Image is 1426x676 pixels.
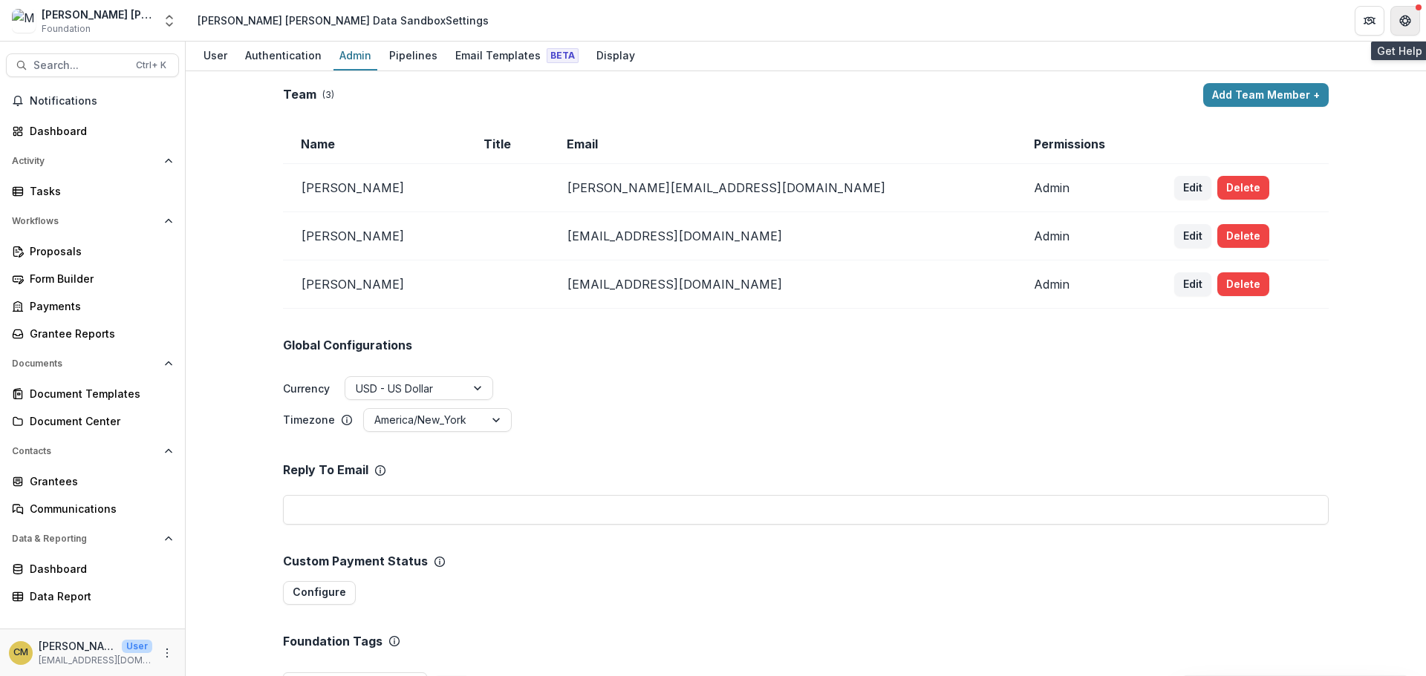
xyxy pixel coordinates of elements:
a: Tasks [6,179,179,203]
a: Dashboard [6,557,179,581]
td: Email [549,125,1015,164]
span: Foundation [42,22,91,36]
p: [PERSON_NAME] [39,638,116,654]
button: Open Activity [6,149,179,173]
div: Document Templates [30,386,167,401]
div: Display [590,45,641,66]
button: Open Data & Reporting [6,527,179,551]
a: Document Templates [6,381,179,406]
a: Proposals [6,239,179,263]
td: [EMAIL_ADDRESS][DOMAIN_NAME] [549,260,1015,309]
button: Add Team Member + [1203,83,1329,107]
span: Data & Reporting [12,534,158,544]
button: Edit [1174,176,1211,200]
div: Authentication [239,45,328,66]
button: Partners [1355,6,1384,36]
a: Communications [6,496,179,521]
a: Document Center [6,409,179,433]
div: Christine Mayers [13,648,28,657]
p: User [122,640,152,653]
a: Admin [333,42,377,70]
span: Notifications [30,95,173,108]
div: Email Templates [449,45,585,66]
p: ( 3 ) [322,88,334,102]
a: Payments [6,294,179,318]
div: Pipelines [383,45,443,66]
button: More [158,644,176,662]
button: Open Documents [6,352,179,375]
a: Form Builder [6,266,179,291]
span: Documents [12,358,158,369]
img: Mary Reynolds Babcock Data Sandbox [12,9,36,33]
div: Form Builder [30,271,167,286]
div: Ctrl + K [133,57,169,73]
button: Open Contacts [6,439,179,463]
p: Foundation Tags [283,634,382,649]
span: Contacts [12,446,158,456]
td: Admin [1016,212,1157,260]
div: Dashboard [30,561,167,577]
a: Pipelines [383,42,443,70]
button: Open Workflows [6,209,179,233]
div: User [198,45,233,66]
h2: Global Configurations [283,338,412,352]
button: Configure [283,581,356,605]
div: [PERSON_NAME] [PERSON_NAME] Data Sandbox [42,7,153,22]
div: Dashboard [30,123,167,139]
div: Payments [30,298,167,314]
div: Proposals [30,243,167,259]
a: Data Report [6,584,179,608]
a: Grantee Reports [6,321,179,346]
a: Display [590,42,641,70]
button: Delete [1217,176,1269,200]
label: Currency [283,381,330,396]
td: [EMAIL_ADDRESS][DOMAIN_NAME] [549,212,1015,260]
p: [EMAIL_ADDRESS][DOMAIN_NAME] [39,654,152,667]
div: Communications [30,501,167,516]
p: Reply To Email [283,463,368,477]
span: Workflows [12,216,158,226]
div: Admin [333,45,377,66]
a: User [198,42,233,70]
button: Delete [1217,272,1269,296]
h2: Team [283,88,316,102]
p: Timezone [283,412,335,427]
td: Name [283,125,466,164]
span: Beta [547,48,579,63]
td: Title [466,125,549,164]
button: Open entity switcher [159,6,180,36]
a: Authentication [239,42,328,70]
button: Edit [1174,224,1211,248]
a: Email Templates Beta [449,42,585,70]
div: Grantees [30,473,167,489]
a: Grantees [6,469,179,493]
span: Activity [12,156,158,166]
td: Admin [1016,260,1157,309]
td: [PERSON_NAME][EMAIL_ADDRESS][DOMAIN_NAME] [549,164,1015,212]
p: Custom Payment Status [283,554,428,568]
td: [PERSON_NAME] [283,212,466,260]
div: [PERSON_NAME] [PERSON_NAME] Data Sandbox Settings [198,13,489,28]
span: Search... [33,59,127,72]
td: [PERSON_NAME] [283,164,466,212]
button: Delete [1217,224,1269,248]
td: Permissions [1016,125,1157,164]
td: [PERSON_NAME] [283,260,466,309]
div: Document Center [30,413,167,429]
div: Grantee Reports [30,326,167,341]
div: Data Report [30,588,167,604]
nav: breadcrumb [192,10,495,31]
button: Get Help [1390,6,1420,36]
button: Edit [1174,272,1211,296]
button: Search... [6,53,179,77]
button: Notifications [6,89,179,113]
div: Tasks [30,183,167,199]
a: Dashboard [6,119,179,143]
td: Admin [1016,164,1157,212]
